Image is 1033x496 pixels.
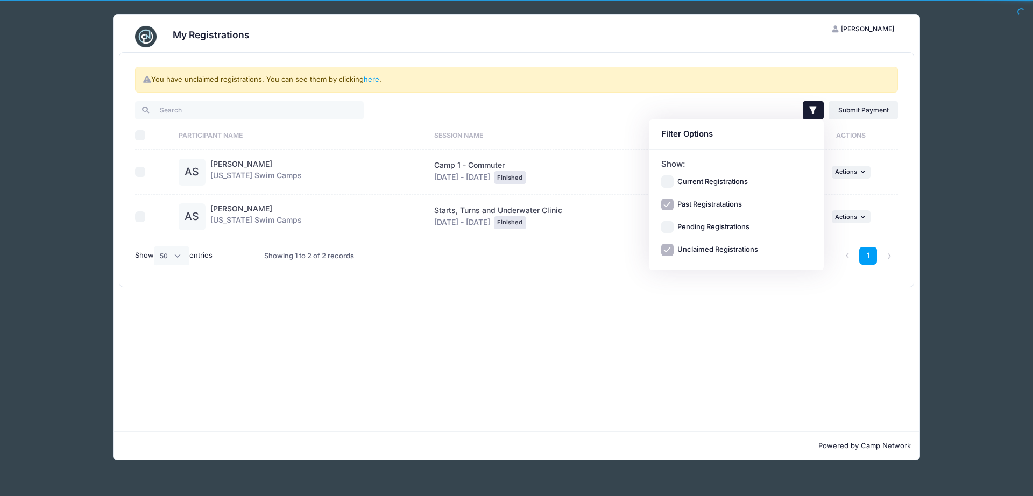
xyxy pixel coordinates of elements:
[832,166,871,179] button: Actions
[859,247,877,265] a: 1
[135,67,898,93] div: You have unclaimed registrations. You can see them by clicking .
[841,25,894,33] span: [PERSON_NAME]
[179,168,206,177] a: AS
[135,121,173,150] th: Select All
[173,121,429,150] th: Participant Name: activate to sort column ascending
[832,210,871,223] button: Actions
[122,441,911,451] p: Powered by Camp Network
[494,216,526,229] div: Finished
[677,199,742,210] label: Past Registratations
[434,206,562,215] span: Starts, Turns and Underwater Clinic
[835,168,857,175] span: Actions
[210,203,302,230] div: [US_STATE] Swim Camps
[264,244,354,268] div: Showing 1 to 2 of 2 records
[135,101,364,119] input: Search
[677,222,749,232] label: Pending Registrations
[829,101,898,119] a: Submit Payment
[823,20,904,38] button: [PERSON_NAME]
[179,203,206,230] div: AS
[364,75,379,83] a: here
[677,176,748,187] label: Current Registrations
[210,159,272,168] a: [PERSON_NAME]
[135,26,157,47] img: CampNetwork
[434,205,688,229] div: [DATE] - [DATE]
[677,245,758,256] label: Unclaimed Registrations
[179,159,206,186] div: AS
[434,160,688,184] div: [DATE] - [DATE]
[835,213,857,221] span: Actions
[494,171,526,184] div: Finished
[154,246,189,265] select: Showentries
[173,29,250,40] h3: My Registrations
[210,204,272,213] a: [PERSON_NAME]
[804,121,898,150] th: Actions: activate to sort column ascending
[661,128,812,140] div: Filter Options
[661,158,685,170] label: Show:
[434,160,505,169] span: Camp 1 - Commuter
[135,246,213,265] label: Show entries
[179,212,206,222] a: AS
[429,121,694,150] th: Session Name: activate to sort column ascending
[210,159,302,186] div: [US_STATE] Swim Camps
